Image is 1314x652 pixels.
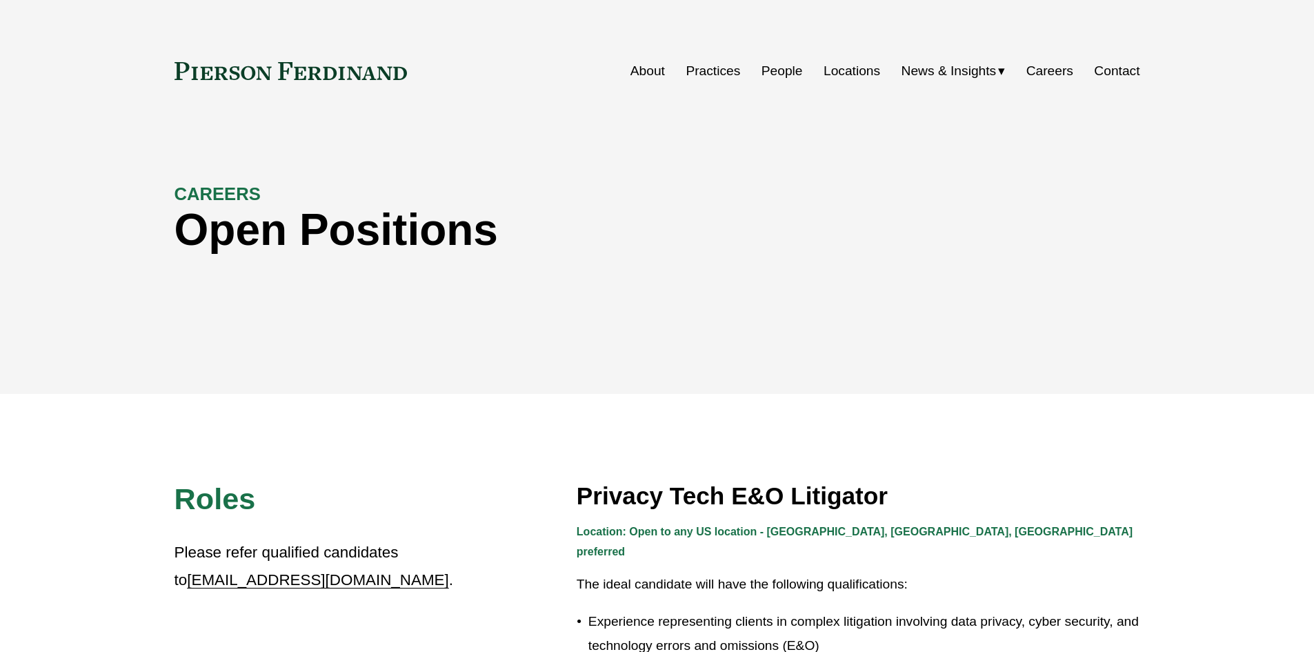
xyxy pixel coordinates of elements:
a: folder dropdown [902,58,1006,84]
a: Careers [1026,58,1073,84]
strong: Location: Open to any US location - [GEOGRAPHIC_DATA], [GEOGRAPHIC_DATA], [GEOGRAPHIC_DATA] prefe... [577,526,1136,557]
a: Practices [686,58,740,84]
h1: Open Positions [175,205,899,255]
a: About [630,58,665,84]
p: The ideal candidate will have the following qualifications: [577,573,1140,597]
span: News & Insights [902,59,997,83]
a: Locations [824,58,880,84]
a: Contact [1094,58,1139,84]
h3: Privacy Tech E&O Litigator [577,481,1140,511]
a: People [761,58,803,84]
span: Roles [175,482,256,515]
p: Please refer qualified candidates to . [175,539,456,595]
strong: CAREERS [175,184,261,204]
a: [EMAIL_ADDRESS][DOMAIN_NAME] [187,571,448,589]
